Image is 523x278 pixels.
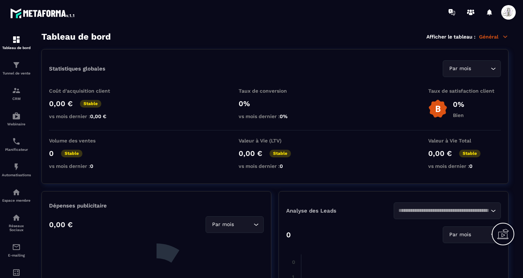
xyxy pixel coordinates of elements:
p: vs mois dernier : [239,113,311,119]
p: E-mailing [2,253,31,257]
img: social-network [12,213,21,222]
p: 0 [286,230,291,239]
p: Dépenses publicitaire [49,202,264,209]
p: Stable [61,150,82,157]
p: Tableau de bord [2,46,31,50]
div: Search for option [206,216,264,233]
p: Taux de satisfaction client [428,88,501,94]
p: Stable [269,150,291,157]
p: 0% [239,99,311,108]
img: formation [12,35,21,44]
p: Coût d'acquisition client [49,88,122,94]
a: formationformationTableau de bord [2,30,31,55]
p: Espace membre [2,198,31,202]
input: Search for option [235,221,252,229]
p: 0,00 € [239,149,262,158]
img: formation [12,61,21,69]
p: 0,00 € [49,99,73,108]
p: Tunnel de vente [2,71,31,75]
a: automationsautomationsAutomatisations [2,157,31,182]
img: logo [10,7,76,20]
p: Valeur à Vie (LTV) [239,138,311,144]
img: accountant [12,268,21,277]
p: CRM [2,97,31,101]
img: automations [12,112,21,120]
input: Search for option [473,65,489,73]
a: automationsautomationsWebinaire [2,106,31,132]
span: Par mois [447,65,473,73]
p: Valeur à Vie Total [428,138,501,144]
p: Webinaire [2,122,31,126]
p: vs mois dernier : [239,163,311,169]
p: Taux de conversion [239,88,311,94]
div: Search for option [394,202,501,219]
div: Search for option [443,60,501,77]
p: Réseaux Sociaux [2,224,31,232]
p: 0 [49,149,54,158]
img: automations [12,188,21,197]
p: Volume des ventes [49,138,122,144]
p: vs mois dernier : [49,163,122,169]
span: 0,00 € [90,113,106,119]
span: 0 [469,163,473,169]
input: Search for option [398,207,489,215]
p: Analyse des Leads [286,208,394,214]
div: Search for option [443,226,501,243]
img: formation [12,86,21,95]
p: Afficher le tableau : [426,34,475,40]
input: Search for option [473,231,489,239]
p: Bien [453,112,464,118]
span: 0 [280,163,283,169]
img: b-badge-o.b3b20ee6.svg [428,99,447,118]
p: 0,00 € [428,149,452,158]
a: formationformationTunnel de vente [2,55,31,81]
a: social-networksocial-networkRéseaux Sociaux [2,208,31,237]
h3: Tableau de bord [41,32,111,42]
p: 0% [453,100,464,109]
img: automations [12,162,21,171]
p: Automatisations [2,173,31,177]
span: Par mois [210,221,235,229]
p: Statistiques globales [49,65,105,72]
a: formationformationCRM [2,81,31,106]
p: Général [479,33,508,40]
p: Stable [459,150,481,157]
p: 0,00 € [49,220,73,229]
p: vs mois dernier : [428,163,501,169]
p: Planificateur [2,148,31,152]
a: schedulerschedulerPlanificateur [2,132,31,157]
a: automationsautomationsEspace membre [2,182,31,208]
img: email [12,243,21,251]
p: Stable [80,100,101,108]
span: 0% [280,113,288,119]
p: vs mois dernier : [49,113,122,119]
a: emailemailE-mailing [2,237,31,263]
tspan: 0 [292,259,295,265]
span: Par mois [447,231,473,239]
span: 0 [90,163,93,169]
img: scheduler [12,137,21,146]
